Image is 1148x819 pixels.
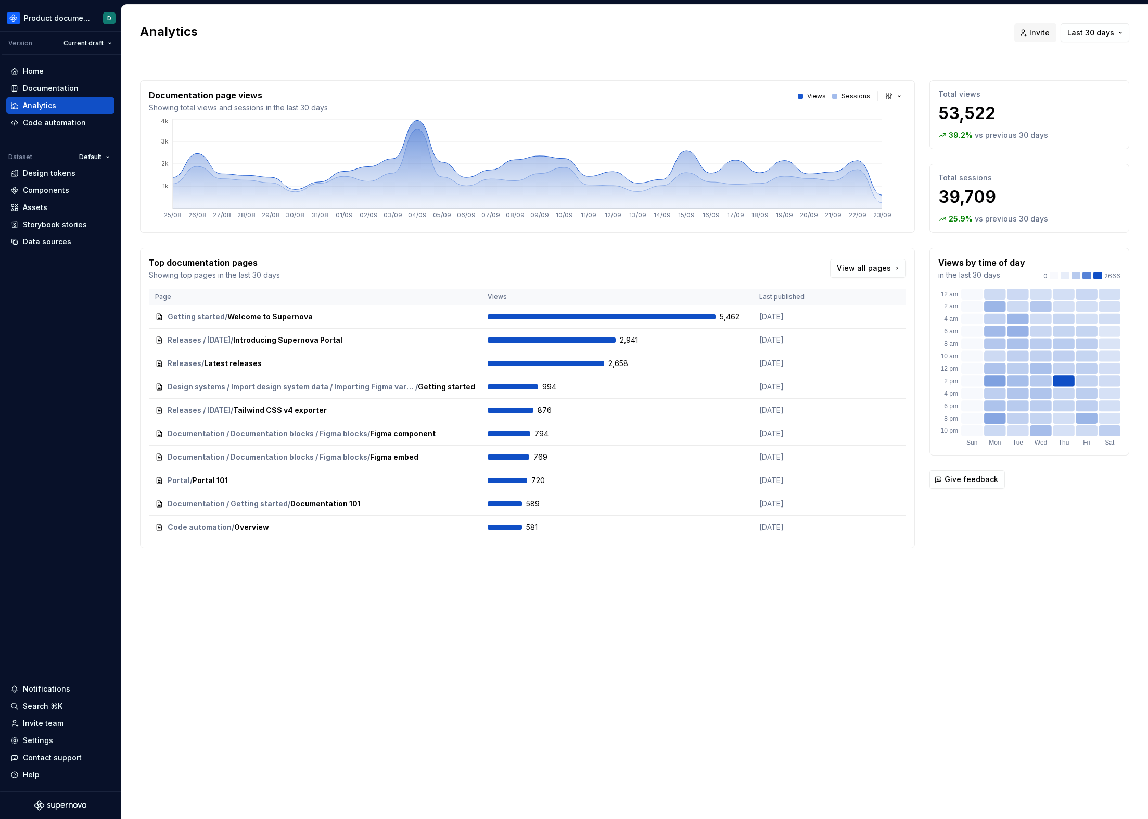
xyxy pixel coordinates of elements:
div: Components [23,185,69,196]
tspan: 3k [161,137,169,145]
a: Home [6,63,114,80]
span: 794 [534,428,562,439]
tspan: 17/09 [727,211,744,219]
span: 581 [526,522,553,532]
tspan: 26/08 [188,211,207,219]
div: Invite team [23,718,63,729]
button: Contact support [6,749,114,766]
span: Welcome to Supernova [227,311,313,322]
div: Search ⌘K [23,701,62,711]
tspan: 27/08 [213,211,231,219]
text: 10 am [941,353,958,360]
span: Releases / [DATE] [168,335,231,345]
div: Data sources [23,237,71,247]
tspan: 29/08 [262,211,280,219]
text: 2 pm [944,378,958,385]
tspan: 28/08 [237,211,256,219]
div: D [107,14,111,22]
tspan: 18/09 [751,211,769,219]
p: Showing total views and sessions in the last 30 days [149,102,328,113]
svg: Supernova Logo [34,800,86,811]
th: Last published [753,289,844,305]
text: Fri [1083,439,1090,446]
span: / [288,499,290,509]
div: Documentation [23,83,79,94]
p: Total sessions [938,173,1120,183]
text: 6 pm [944,402,958,410]
span: Overview [234,522,269,532]
div: Product documentation [24,13,91,23]
span: 720 [531,475,558,486]
div: Version [8,39,32,47]
text: 4 am [944,315,958,322]
span: Getting started [168,311,225,322]
span: Documentation / Documentation blocks / Figma blocks [168,428,367,439]
tspan: 09/09 [530,211,549,219]
text: 8 pm [944,415,958,422]
tspan: 03/09 [384,211,402,219]
p: [DATE] [759,405,837,415]
p: [DATE] [759,499,837,509]
span: Give feedback [945,474,998,485]
text: Wed [1035,439,1047,446]
div: Notifications [23,684,70,694]
a: View all pages [830,259,906,278]
tspan: 12/09 [605,211,621,219]
p: in the last 30 days [938,270,1025,280]
p: 25.9 % [949,214,973,224]
text: 12 am [941,291,958,298]
text: 12 pm [941,365,958,372]
span: Figma component [370,428,436,439]
p: [DATE] [759,358,837,369]
p: Showing top pages in the last 30 days [149,270,280,280]
button: Default [74,150,114,164]
text: Sat [1105,439,1115,446]
a: Design tokens [6,165,114,181]
tspan: 10/09 [556,211,573,219]
p: vs previous 30 days [975,214,1048,224]
div: Design tokens [23,168,75,178]
tspan: 23/09 [873,211,891,219]
p: [DATE] [759,311,837,322]
th: Views [481,289,753,305]
div: 2666 [1043,272,1120,280]
span: / [367,428,370,439]
span: Figma embed [370,452,418,462]
span: / [367,452,370,462]
tspan: 2k [161,160,169,167]
span: View all pages [837,263,891,274]
button: Product documentationD [2,7,119,29]
span: / [231,335,233,345]
tspan: 14/09 [654,211,671,219]
text: 4 pm [944,390,958,397]
text: Thu [1058,439,1069,446]
div: Home [23,66,44,76]
span: / [201,358,204,369]
div: Contact support [23,752,82,763]
div: Help [23,770,40,780]
p: 53,522 [938,103,1120,124]
p: Top documentation pages [149,256,280,269]
span: Invite [1029,28,1050,38]
button: Search ⌘K [6,698,114,714]
p: [DATE] [759,452,837,462]
span: Portal [168,475,190,486]
text: Sun [966,439,977,446]
tspan: 1k [162,182,169,190]
span: 589 [526,499,553,509]
span: 2,941 [620,335,647,345]
p: vs previous 30 days [975,130,1048,140]
p: [DATE] [759,475,837,486]
tspan: 05/09 [433,211,451,219]
div: Dataset [8,153,32,161]
span: / [190,475,193,486]
p: 0 [1043,272,1048,280]
button: Current draft [59,36,117,50]
p: Sessions [841,92,870,100]
span: Latest releases [204,358,262,369]
text: Mon [989,439,1001,446]
button: Notifications [6,681,114,697]
a: Assets [6,199,114,216]
p: Total views [938,89,1120,99]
